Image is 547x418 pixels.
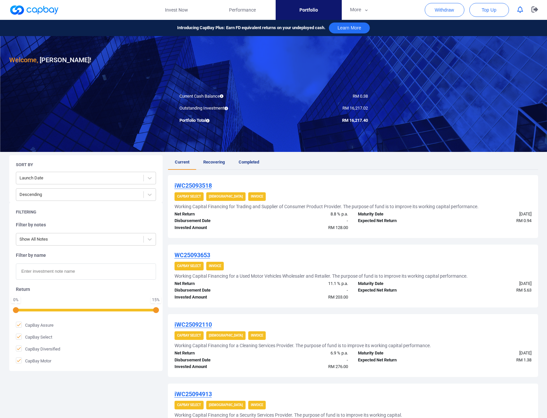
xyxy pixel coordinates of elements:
[9,55,91,65] h3: [PERSON_NAME] !
[209,264,221,268] strong: Invoice
[13,298,19,302] div: 0 %
[170,357,261,364] div: Disbursement Date
[209,403,243,407] strong: [DEMOGRAPHIC_DATA]
[261,357,353,364] div: -
[203,160,225,164] span: Recovering
[175,321,212,328] u: iWC25092110
[175,273,468,279] h5: Working Capital Financing for a Used Motor Vehicles Wholesaler and Retailer. The purpose of fund ...
[175,391,212,397] u: iWC25094913
[170,363,261,370] div: Invested Amount
[353,94,368,99] span: RM 0.38
[170,287,261,294] div: Disbursement Date
[175,93,274,100] div: Current Cash Balance
[469,3,509,17] button: Top Up
[175,182,212,189] u: iWC25093518
[516,218,531,223] span: RM 0.94
[16,322,54,328] span: CapBay Assure
[177,24,326,31] span: Introducing CapBay Plus: Earn FD equivalent returns on your undeployed cash.
[251,195,263,198] strong: Invoice
[16,209,36,215] h5: Filtering
[482,7,496,13] span: Top Up
[152,298,160,302] div: 15 %
[175,204,479,209] h5: Working Capital Financing for Trading and Supplier of Consumer Product Provider. The purpose of f...
[16,346,60,352] span: CapBay Diversified
[445,211,536,218] div: [DATE]
[261,350,353,357] div: 6.9 % p.a.
[251,334,263,337] strong: Invoice
[261,287,353,294] div: -
[328,364,348,369] span: RM 276.00
[170,280,261,287] div: Net Return
[353,211,445,218] div: Maturity Date
[353,280,445,287] div: Maturity Date
[353,357,445,364] div: Expected Net Return
[170,211,261,218] div: Net Return
[299,6,318,14] span: Portfolio
[353,217,445,224] div: Expected Net Return
[170,224,261,231] div: Invested Amount
[261,211,353,218] div: 8.8 % p.a.
[353,350,445,357] div: Maturity Date
[445,280,536,287] div: [DATE]
[177,264,201,268] strong: CapBay Select
[16,252,156,258] h5: Filter by name
[16,286,156,292] h5: Return
[16,334,52,340] span: CapBay Select
[16,222,156,228] h5: Filter by notes
[229,6,256,14] span: Performance
[261,217,353,224] div: -
[209,195,243,198] strong: [DEMOGRAPHIC_DATA]
[16,162,33,168] h5: Sort By
[516,288,531,293] span: RM 5.63
[251,403,263,407] strong: Invoice
[425,3,464,17] button: Withdraw
[170,350,261,357] div: Net Return
[342,118,368,123] span: RM 16,217.40
[170,217,261,224] div: Disbursement Date
[175,252,210,258] u: WC25093653
[175,117,274,124] div: Portfolio Total
[516,357,531,362] span: RM 1.38
[175,412,402,418] h5: Working Capital Financing for a Security Services Provider. The purpose of fund is to improve its...
[239,160,259,164] span: Completed
[177,403,201,407] strong: CapBay Select
[175,105,274,112] div: Outstanding Investment
[170,294,261,301] div: Invested Amount
[445,350,536,357] div: [DATE]
[177,195,201,198] strong: CapBay Select
[16,263,156,280] input: Enter investment note name
[328,295,348,300] span: RM 203.00
[175,160,189,164] span: Current
[175,343,431,348] h5: Working Capital Financing for a Cleaning Services Provider. The purpose of fund is to improve its...
[177,334,201,337] strong: CapBay Select
[329,23,370,33] button: Learn More
[328,225,348,230] span: RM 128.00
[16,357,51,364] span: CapBay Motor
[342,106,368,111] span: RM 16,217.02
[353,287,445,294] div: Expected Net Return
[261,280,353,287] div: 11.1 % p.a.
[9,56,38,64] span: Welcome,
[209,334,243,337] strong: [DEMOGRAPHIC_DATA]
